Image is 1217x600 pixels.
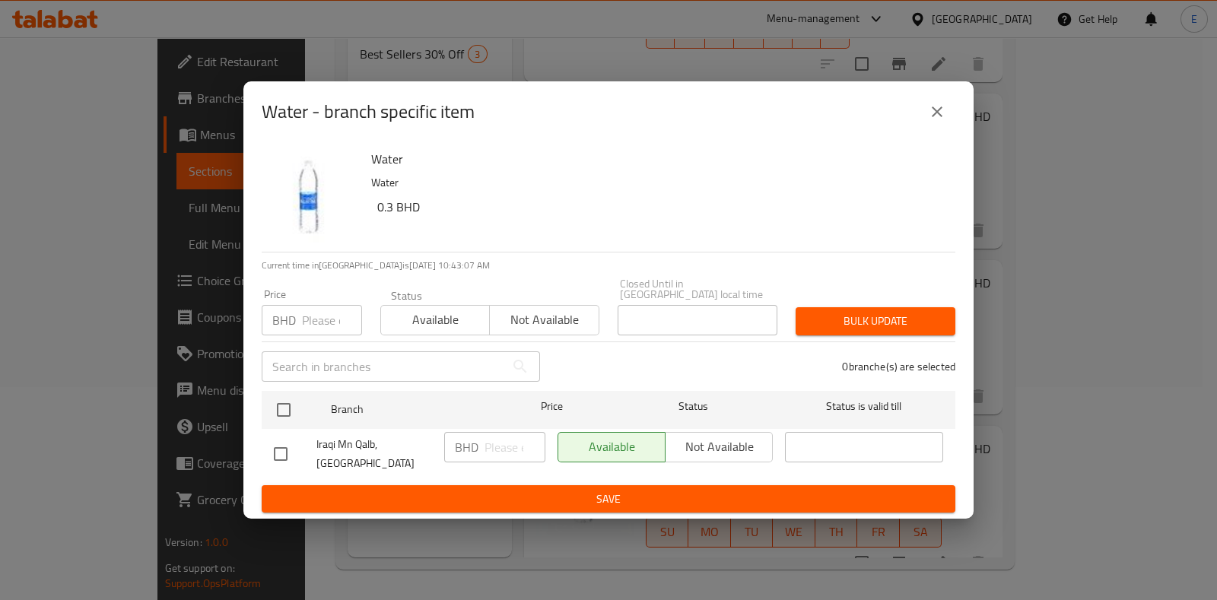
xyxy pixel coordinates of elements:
p: 0 branche(s) are selected [842,359,955,374]
img: Water [262,148,359,246]
span: Available [387,309,484,331]
button: Bulk update [796,307,955,335]
button: Not available [489,305,599,335]
span: Status [615,397,773,416]
span: Branch [331,400,489,419]
span: Status is valid till [785,397,943,416]
p: Current time in [GEOGRAPHIC_DATA] is [DATE] 10:43:07 AM [262,259,955,272]
button: Save [262,485,955,513]
p: BHD [272,311,296,329]
input: Please enter price [302,305,362,335]
input: Search in branches [262,351,505,382]
span: Not available [496,309,593,331]
h6: Water [371,148,943,170]
input: Please enter price [485,432,545,462]
span: Price [501,397,602,416]
button: Available [380,305,490,335]
h2: Water - branch specific item [262,100,475,124]
p: Water [371,173,943,192]
span: Save [274,490,943,509]
h6: 0.3 BHD [377,196,943,217]
button: close [919,94,955,130]
span: Bulk update [808,312,943,331]
span: Iraqi Mn Qalb, [GEOGRAPHIC_DATA] [316,435,432,473]
p: BHD [455,438,478,456]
